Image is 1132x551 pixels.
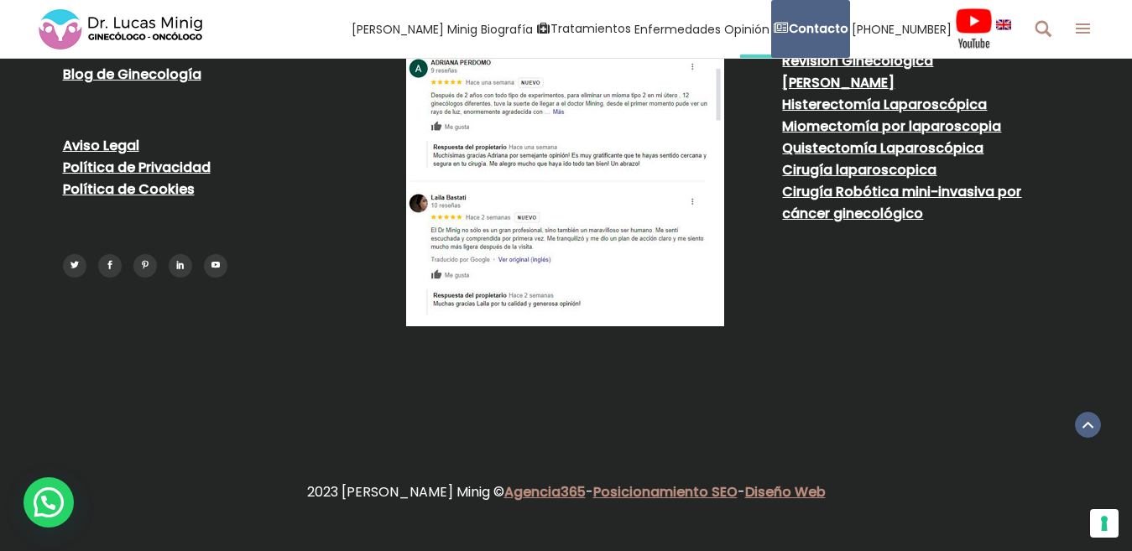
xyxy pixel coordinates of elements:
a: Blog de Ginecología [63,65,201,84]
span: [PERSON_NAME] Minig [352,19,477,39]
span: Opinión [724,19,769,39]
a: [PERSON_NAME] [782,73,895,92]
a: Agencia365 [504,482,586,502]
span: Enfermedades [634,19,721,39]
a: Miomectomía por laparoscopia [782,117,1001,136]
a: Revisión Ginecológica [782,51,933,70]
img: language english [996,19,1011,29]
p: 2023 [PERSON_NAME] Minig © - - [63,481,1070,503]
a: Política de Cookies [63,179,195,199]
a: Aviso Legal [63,136,139,155]
span: [PHONE_NUMBER] [852,19,952,39]
button: Sus preferencias de consentimiento para tecnologías de seguimiento [1090,509,1119,538]
a: Cirugía Robótica mini-invasiva por cáncer ginecológico [782,182,1021,223]
a: Posicionamiento SEO [593,482,738,502]
a: Política de Privacidad [63,158,211,177]
a: Histerectomía Laparoscópica [782,95,987,114]
img: Videos Youtube Ginecología [955,8,993,49]
a: Quistectomía Laparoscópica [782,138,983,158]
a: Cirugía laparoscopica [782,160,936,179]
strong: Contacto [789,20,848,37]
span: Biografía [481,19,533,39]
a: Diseño Web [745,482,826,502]
span: Tratamientos [550,19,631,39]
